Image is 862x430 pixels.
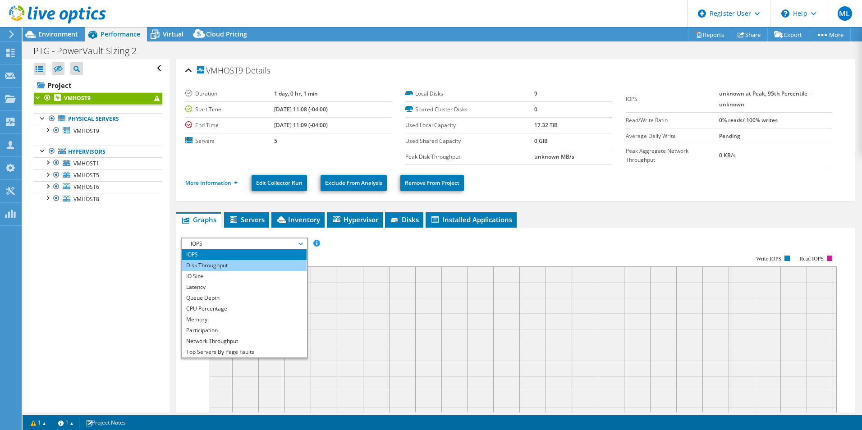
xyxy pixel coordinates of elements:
a: Physical Servers [34,113,162,125]
label: Start Time [185,105,274,114]
span: Details [245,65,270,76]
a: VMHOST5 [34,169,162,181]
b: 0 KB/s [719,151,736,159]
span: VMHOST6 [73,183,99,191]
svg: \n [781,9,789,18]
label: IOPS [626,95,719,104]
a: More [809,27,851,41]
b: 9 [534,90,537,97]
a: Hypervisors [34,146,162,157]
b: VMHOST9 [64,94,91,102]
span: VMHOST9 [197,66,243,75]
label: Peak Disk Throughput [405,152,534,161]
li: CPU Percentage [182,303,307,314]
b: [DATE] 11:09 (-04:00) [274,121,328,129]
li: Top Servers By Page Faults [182,347,307,357]
span: Environment [38,30,78,38]
a: More Information [185,179,238,187]
a: Export [767,27,809,41]
label: Servers [185,137,274,146]
span: Performance [101,30,140,38]
label: Local Disks [405,89,534,98]
text: Write IOPS [756,256,781,262]
label: Used Shared Capacity [405,137,534,146]
text: Read IOPS [799,256,824,262]
a: Project Notes [79,417,132,428]
a: Share [731,27,768,41]
span: Cloud Pricing [206,30,247,38]
b: 17.32 TiB [534,121,558,129]
label: Shared Cluster Disks [405,105,534,114]
a: 1 [52,417,80,428]
li: Network Throughput [182,336,307,347]
b: Pending [719,132,740,140]
label: Average Daily Write [626,132,719,141]
span: Disks [390,215,419,224]
a: Project [34,78,162,92]
label: Duration [185,89,274,98]
span: ML [838,6,852,21]
b: 0 [534,105,537,113]
a: VMHOST8 [34,193,162,205]
a: Remove From Project [400,175,464,191]
li: Queue Depth [182,293,307,303]
li: Disk Throughput [182,260,307,271]
label: Peak Aggregate Network Throughput [626,146,719,165]
span: Virtual [163,30,183,38]
a: Exclude From Analysis [321,175,387,191]
span: VMHOST9 [73,127,99,135]
a: VMHOST6 [34,181,162,193]
b: unknown at Peak, 95th Percentile = unknown [719,90,812,108]
a: VMHOST9 [34,92,162,104]
span: Inventory [276,215,320,224]
span: Hypervisor [331,215,378,224]
label: End Time [185,121,274,130]
b: [DATE] 11:08 (-04:00) [274,105,328,113]
a: VMHOST9 [34,125,162,137]
a: Reports [688,27,731,41]
li: Memory [182,314,307,325]
label: Used Local Capacity [405,121,534,130]
li: Participation [182,325,307,336]
a: VMHOST1 [34,157,162,169]
b: 0 GiB [534,137,548,145]
span: VMHOST5 [73,171,99,179]
li: IO Size [182,271,307,282]
b: 5 [274,137,277,145]
span: Servers [229,215,265,224]
a: Edit Collector Run [252,175,307,191]
a: 1 [24,417,52,428]
b: unknown MB/s [534,153,574,160]
label: Read/Write Ratio [626,116,719,125]
span: VMHOST8 [73,195,99,203]
span: Graphs [181,215,216,224]
li: IOPS [182,249,307,260]
b: 0% reads/ 100% writes [719,116,778,124]
span: Installed Applications [430,215,512,224]
li: Latency [182,282,307,293]
b: 1 day, 0 hr, 1 min [274,90,318,97]
span: IOPS [186,238,302,249]
span: VMHOST1 [73,160,99,167]
h1: PTG - PowerVault Sizing 2 [29,46,151,56]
